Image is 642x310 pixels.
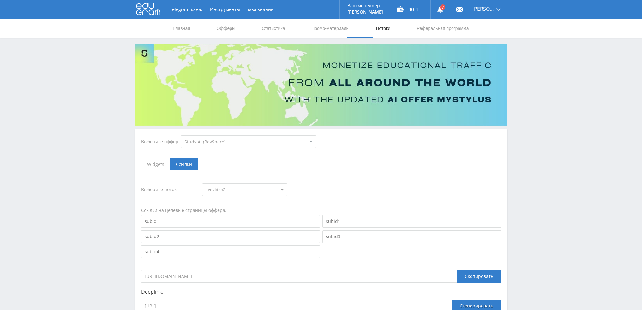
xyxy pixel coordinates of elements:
a: Потоки [375,19,391,38]
a: Главная [173,19,191,38]
a: Офферы [216,19,236,38]
span: [PERSON_NAME] [472,6,495,11]
a: Реферальная программа [416,19,470,38]
input: subid4 [141,245,320,258]
p: Ваш менеджер: [347,3,383,8]
input: subid3 [322,230,501,243]
div: Выберите оффер [141,139,181,144]
div: Скопировать [457,270,501,283]
input: subid2 [141,230,320,243]
a: Статистика [261,19,286,38]
p: [PERSON_NAME] [347,9,383,15]
div: Ссылки на целевые страницы оффера. [141,207,501,213]
span: Ссылки [170,158,198,170]
span: tenvideo2 [206,184,278,196]
input: subid [141,215,320,228]
a: Промо-материалы [311,19,350,38]
p: Deeplink: [141,289,501,295]
span: Widgets [141,158,170,170]
div: Выберите поток [141,183,196,196]
img: Banner [135,44,507,126]
input: subid1 [322,215,501,228]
